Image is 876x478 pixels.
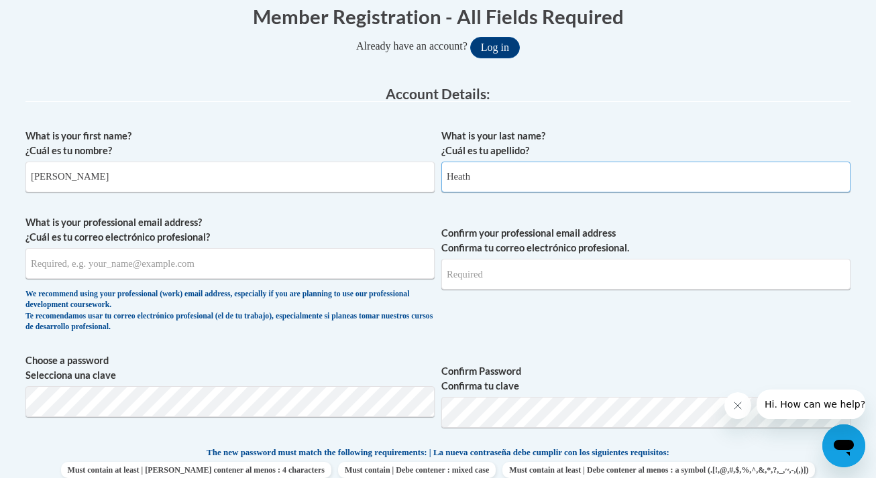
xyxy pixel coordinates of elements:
iframe: Button to launch messaging window [822,424,865,467]
label: Confirm Password Confirma tu clave [441,364,851,394]
span: The new password must match the following requirements: | La nueva contraseña debe cumplir con lo... [207,446,669,459]
div: We recommend using your professional (work) email address, especially if you are planning to use ... [25,289,435,333]
input: Metadata input [25,248,435,279]
span: Must contain at least | Debe contener al menos : a symbol (.[!,@,#,$,%,^,&,*,?,_,~,-,(,)]) [502,462,815,478]
label: What is your last name? ¿Cuál es tu apellido? [441,129,851,158]
input: Required [441,259,851,290]
label: Confirm your professional email address Confirma tu correo electrónico profesional. [441,226,851,255]
input: Metadata input [25,162,435,192]
iframe: Close message [724,392,751,419]
input: Metadata input [441,162,851,192]
span: Must contain at least | [PERSON_NAME] contener al menos : 4 characters [61,462,331,478]
label: Choose a password Selecciona una clave [25,353,435,383]
span: Must contain | Debe contener : mixed case [338,462,496,478]
button: Log in [470,37,520,58]
label: What is your professional email address? ¿Cuál es tu correo electrónico profesional? [25,215,435,245]
label: What is your first name? ¿Cuál es tu nombre? [25,129,435,158]
iframe: Message from company [757,390,865,419]
span: Already have an account? [356,40,468,52]
span: Account Details: [386,85,490,102]
h1: Member Registration - All Fields Required [25,3,851,30]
